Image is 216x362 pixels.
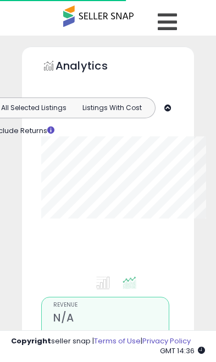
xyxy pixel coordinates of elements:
[11,336,191,347] div: seller snap | |
[53,312,169,326] h2: N/A
[94,336,141,346] a: Terms of Use
[11,336,51,346] strong: Copyright
[142,336,191,346] a: Privacy Policy
[53,302,169,308] span: Revenue
[160,346,205,356] span: 2025-10-12 14:36 GMT
[56,58,109,76] h5: Analytics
